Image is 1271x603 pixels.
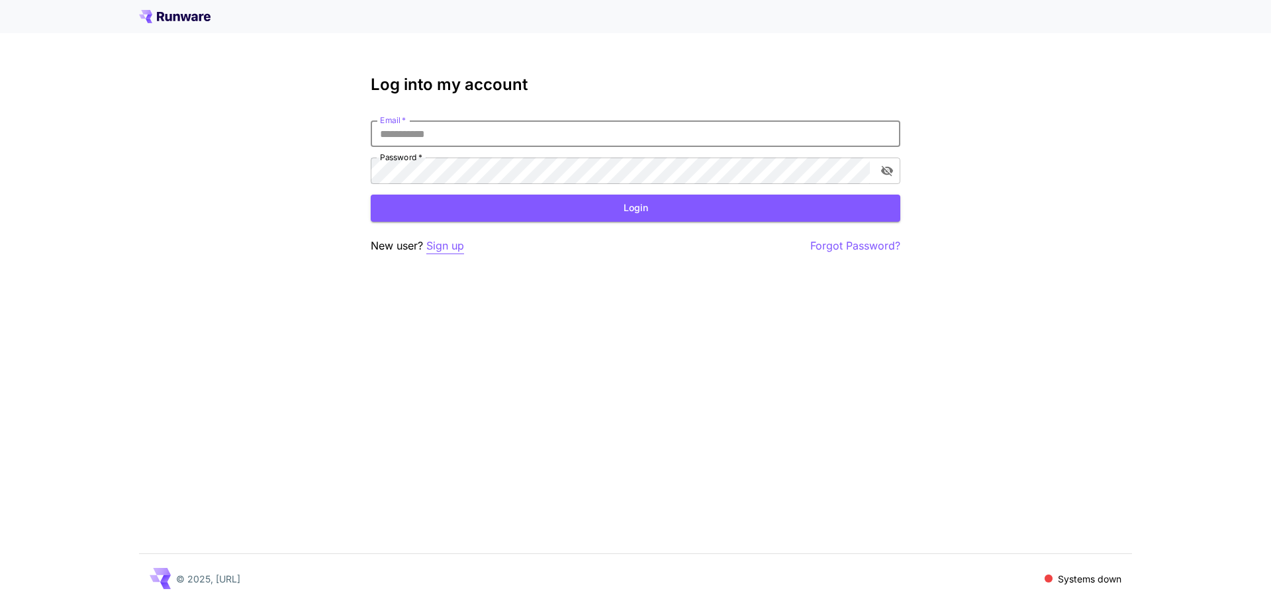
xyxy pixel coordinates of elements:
h3: Log into my account [371,75,900,94]
p: © 2025, [URL] [176,572,240,586]
p: Systems down [1058,572,1121,586]
button: Sign up [426,238,464,254]
label: Email [380,115,406,126]
button: Forgot Password? [810,238,900,254]
button: Login [371,195,900,222]
button: toggle password visibility [875,159,899,183]
p: New user? [371,238,464,254]
label: Password [380,152,422,163]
